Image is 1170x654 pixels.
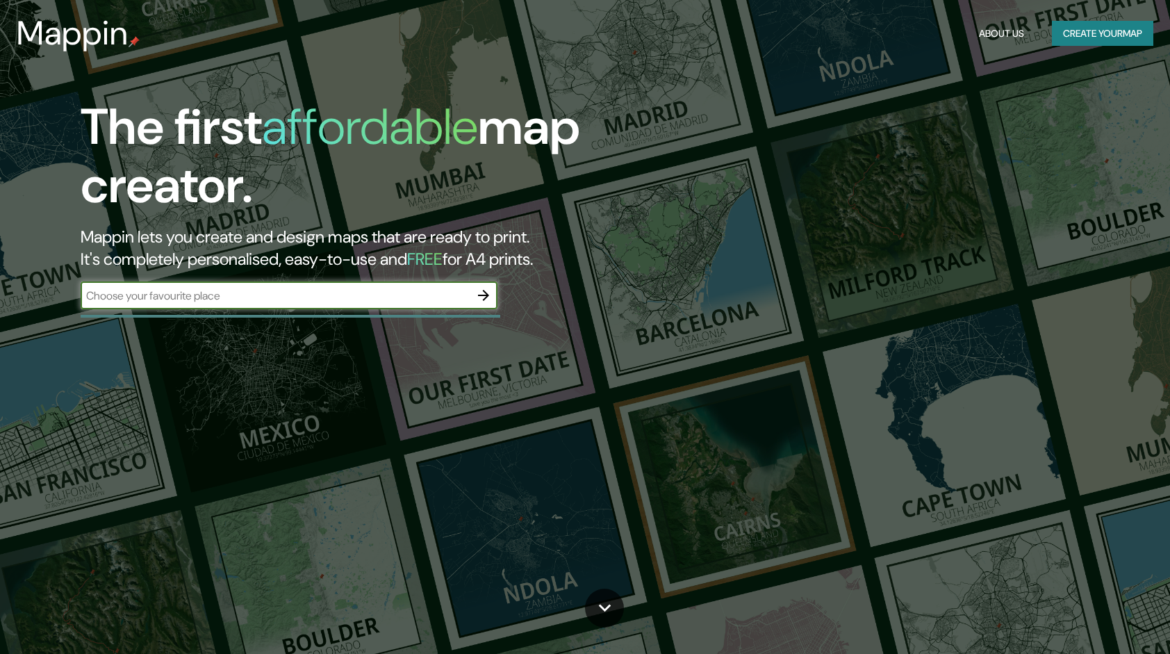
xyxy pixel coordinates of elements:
h1: affordable [262,95,478,159]
img: mappin-pin [129,36,140,47]
h5: FREE [407,248,443,270]
h2: Mappin lets you create and design maps that are ready to print. It's completely personalised, eas... [81,226,666,270]
h1: The first map creator. [81,98,666,226]
button: Create yourmap [1052,21,1153,47]
h3: Mappin [17,14,129,53]
input: Choose your favourite place [81,288,470,304]
button: About Us [973,21,1030,47]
